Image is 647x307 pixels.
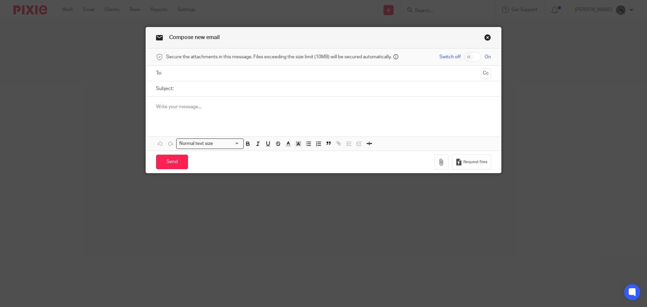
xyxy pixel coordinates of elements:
span: Normal text size [178,140,215,147]
span: Request files [463,159,487,165]
span: Switch off [439,54,461,60]
div: Search for option [176,139,244,149]
button: Request files [452,154,491,170]
a: Close this dialog window [484,34,491,43]
label: Subject: [156,85,174,92]
label: To: [156,70,163,76]
span: Compose new email [169,35,220,40]
input: Search for option [215,140,240,147]
span: Secure the attachments in this message. Files exceeding the size limit (10MB) will be secured aut... [166,54,392,60]
span: On [485,54,491,60]
button: Cc [481,68,491,79]
input: Send [156,155,188,169]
